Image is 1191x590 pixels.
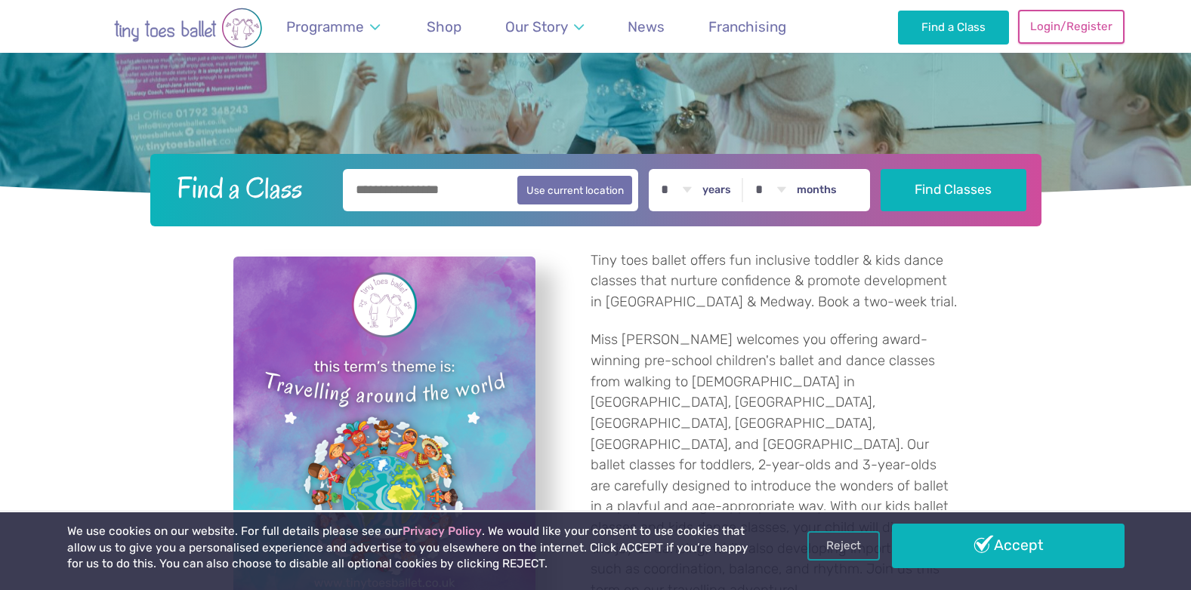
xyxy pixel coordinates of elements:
span: Programme [286,18,364,35]
a: Shop [420,9,469,45]
a: Our Story [498,9,591,45]
span: Shop [427,18,461,35]
span: News [628,18,665,35]
img: tiny toes ballet [67,8,309,48]
button: Use current location [517,176,633,204]
a: Reject [807,531,880,560]
a: Programme [279,9,387,45]
span: Franchising [708,18,786,35]
p: Tiny toes ballet offers fun inclusive toddler & kids dance classes that nurture confidence & prom... [591,250,958,313]
a: News [621,9,672,45]
label: years [702,183,731,197]
a: Login/Register [1018,10,1124,43]
a: Franchising [702,9,794,45]
a: Find a Class [898,11,1009,44]
a: Accept [892,524,1125,567]
button: Find Classes [881,169,1026,211]
span: Our Story [505,18,568,35]
p: We use cookies on our website. For full details please see our . We would like your consent to us... [67,524,754,573]
h2: Find a Class [165,169,332,207]
label: months [797,183,837,197]
a: Privacy Policy [403,524,482,538]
